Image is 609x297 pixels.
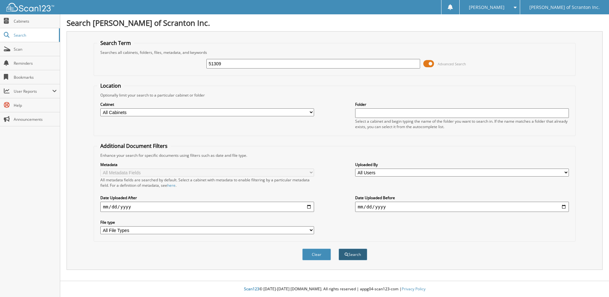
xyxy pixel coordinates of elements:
[14,89,52,94] span: User Reports
[355,102,569,107] label: Folder
[402,286,426,292] a: Privacy Policy
[100,162,314,167] label: Metadata
[100,202,314,212] input: start
[355,202,569,212] input: end
[97,92,572,98] div: Optionally limit your search to a particular cabinet or folder
[244,286,259,292] span: Scan123
[97,142,171,149] legend: Additional Document Filters
[97,50,572,55] div: Searches all cabinets, folders, files, metadata, and keywords
[14,47,57,52] span: Scan
[529,5,600,9] span: [PERSON_NAME] of Scranton Inc.
[438,62,466,66] span: Advanced Search
[339,249,367,260] button: Search
[302,249,331,260] button: Clear
[100,195,314,200] label: Date Uploaded After
[97,40,134,47] legend: Search Term
[100,220,314,225] label: File type
[355,195,569,200] label: Date Uploaded Before
[67,18,603,28] h1: Search [PERSON_NAME] of Scranton Inc.
[100,102,314,107] label: Cabinet
[14,117,57,122] span: Announcements
[6,3,54,11] img: scan123-logo-white.svg
[577,266,609,297] iframe: Chat Widget
[355,162,569,167] label: Uploaded By
[14,103,57,108] span: Help
[60,281,609,297] div: © [DATE]-[DATE] [DOMAIN_NAME]. All rights reserved | appg04-scan123-com |
[14,18,57,24] span: Cabinets
[14,75,57,80] span: Bookmarks
[97,153,572,158] div: Enhance your search for specific documents using filters such as date and file type.
[14,33,56,38] span: Search
[167,183,176,188] a: here
[97,82,124,89] legend: Location
[14,61,57,66] span: Reminders
[100,177,314,188] div: All metadata fields are searched by default. Select a cabinet with metadata to enable filtering b...
[355,119,569,129] div: Select a cabinet and begin typing the name of the folder you want to search in. If the name match...
[469,5,505,9] span: [PERSON_NAME]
